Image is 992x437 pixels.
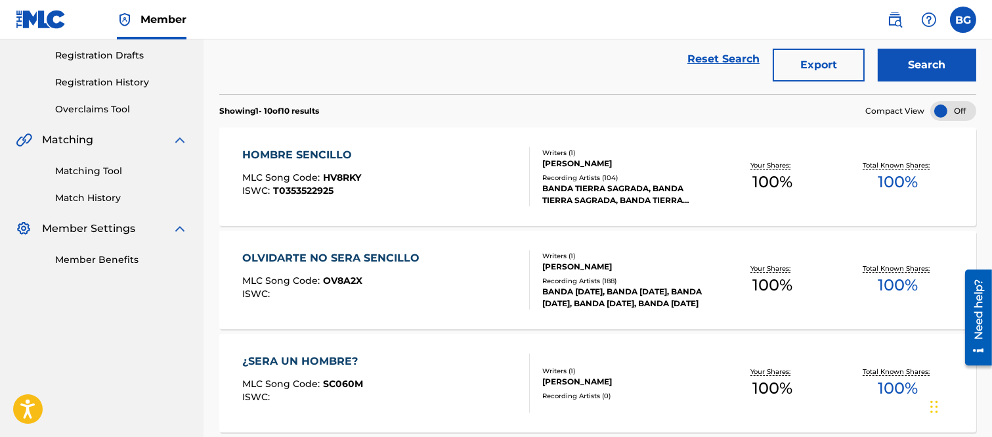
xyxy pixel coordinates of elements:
[542,183,710,206] div: BANDA TIERRA SAGRADA, BANDA TIERRA SAGRADA, BANDA TIERRA SAGRADA, BANDA TIERRA SAGRADA, BANDA TIE...
[750,367,794,377] p: Your Shares:
[542,158,710,170] div: [PERSON_NAME]
[542,276,710,286] div: Recording Artists ( 188 )
[542,148,710,158] div: Writers ( 1 )
[930,387,938,426] div: Arrastrar
[16,10,66,29] img: MLC Logo
[140,12,186,27] span: Member
[955,265,992,371] iframe: Resource Center
[752,273,792,297] span: 100 %
[681,45,766,74] a: Reset Search
[882,7,908,33] a: Public Search
[117,12,133,28] img: Top Rightsholder
[863,160,934,170] p: Total Known Shares:
[878,170,918,194] span: 100 %
[242,275,323,287] span: MLC Song Code :
[773,49,865,81] button: Export
[16,221,32,237] img: Member Settings
[542,251,710,261] div: Writers ( 1 )
[242,147,361,163] div: HOMBRE SENCILLO
[219,231,976,329] a: OLVIDARTE NO SERA SENCILLOMLC Song Code:OV8A2XISWC:Writers (1)[PERSON_NAME]Recording Artists (188...
[921,12,937,28] img: help
[542,286,710,310] div: BANDA [DATE], BANDA [DATE], BANDA [DATE], BANDA [DATE], BANDA [DATE]
[273,185,334,196] span: T0353522925
[323,275,362,287] span: OV8A2X
[863,367,934,377] p: Total Known Shares:
[750,160,794,170] p: Your Shares:
[926,374,992,437] div: Widget de chat
[926,374,992,437] iframe: Chat Widget
[542,261,710,273] div: [PERSON_NAME]
[323,378,363,390] span: SC060M
[916,7,942,33] div: Help
[219,105,319,117] p: Showing 1 - 10 of 10 results
[172,132,188,148] img: expand
[242,288,273,300] span: ISWC :
[863,264,934,273] p: Total Known Shares:
[55,76,188,89] a: Registration History
[887,12,903,28] img: search
[42,132,93,148] span: Matching
[55,164,188,178] a: Matching Tool
[55,191,188,205] a: Match History
[878,377,918,400] span: 100 %
[542,366,710,376] div: Writers ( 1 )
[878,273,918,297] span: 100 %
[242,250,426,266] div: OLVIDARTE NO SERA SENCILLO
[242,391,273,403] span: ISWC :
[752,377,792,400] span: 100 %
[242,354,364,369] div: ¿SERA UN HOMBRE?
[542,376,710,388] div: [PERSON_NAME]
[752,170,792,194] span: 100 %
[42,221,135,237] span: Member Settings
[55,253,188,267] a: Member Benefits
[750,264,794,273] p: Your Shares:
[542,391,710,401] div: Recording Artists ( 0 )
[242,172,323,183] span: MLC Song Code :
[16,132,32,148] img: Matching
[950,7,976,33] div: User Menu
[219,127,976,226] a: HOMBRE SENCILLOMLC Song Code:HV8RKYISWC:T0353522925Writers (1)[PERSON_NAME]Recording Artists (104...
[323,172,361,183] span: HV8RKY
[219,334,976,432] a: ¿SERA UN HOMBRE?MLC Song Code:SC060MISWC:Writers (1)[PERSON_NAME]Recording Artists (0)Your Shares...
[878,49,976,81] button: Search
[55,49,188,62] a: Registration Drafts
[242,185,273,196] span: ISWC :
[542,173,710,183] div: Recording Artists ( 104 )
[242,378,323,390] span: MLC Song Code :
[865,105,924,117] span: Compact View
[55,103,188,116] a: Overclaims Tool
[172,221,188,237] img: expand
